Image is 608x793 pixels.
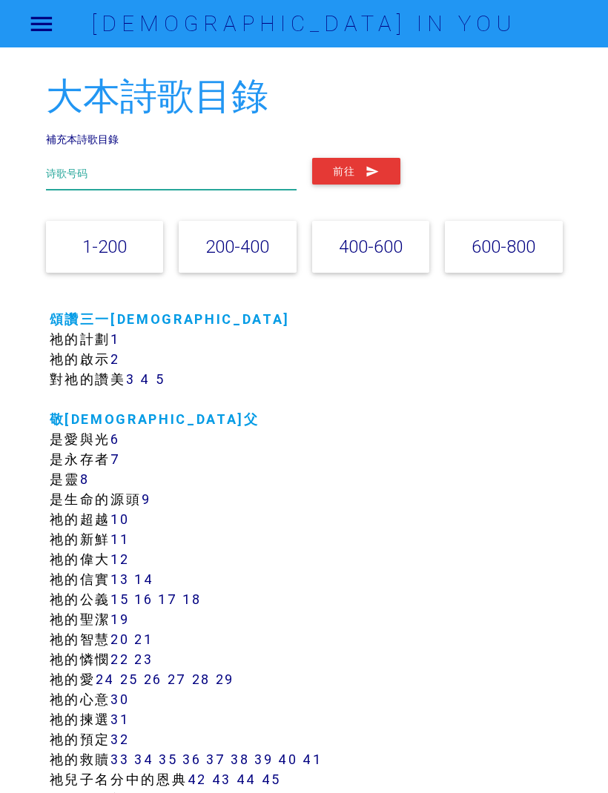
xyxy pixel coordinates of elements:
a: 29 [216,671,234,688]
a: 11 [110,531,129,548]
a: 10 [110,511,129,528]
a: 36 [182,751,201,768]
a: 3 [126,371,136,388]
a: 5 [156,371,165,388]
a: 44 [237,771,257,788]
a: 4 [140,371,151,388]
a: 31 [110,711,129,728]
a: 24 [96,671,115,688]
a: 39 [254,751,273,768]
a: 補充本詩歌目錄 [46,133,119,146]
a: 17 [158,591,177,608]
a: 34 [134,751,153,768]
a: 16 [134,591,153,608]
a: 敬[DEMOGRAPHIC_DATA]父 [50,411,260,428]
a: 400-600 [339,236,403,257]
a: 13 [110,571,129,588]
a: 8 [80,471,90,488]
a: 19 [110,611,129,628]
a: 頌讚三一[DEMOGRAPHIC_DATA] [50,311,291,328]
a: 12 [110,551,129,568]
a: 27 [168,671,187,688]
a: 200-400 [205,236,269,257]
a: 1 [110,331,120,348]
a: 15 [110,591,129,608]
a: 14 [134,571,153,588]
a: 30 [110,691,129,708]
a: 40 [278,751,297,768]
button: 前往 [312,158,400,185]
a: 38 [231,751,249,768]
a: 22 [110,651,129,668]
label: 诗歌号码 [46,166,87,182]
a: 18 [182,591,201,608]
a: 26 [144,671,162,688]
a: 600-800 [472,236,535,257]
a: 28 [192,671,211,688]
a: 25 [120,671,139,688]
a: 45 [262,771,281,788]
a: 23 [134,651,153,668]
a: 43 [212,771,231,788]
a: 42 [188,771,207,788]
iframe: Chat [545,726,597,782]
a: 20 [110,631,129,648]
a: 32 [110,731,129,748]
a: 33 [110,751,129,768]
a: 2 [110,351,120,368]
a: 35 [159,751,177,768]
a: 37 [206,751,225,768]
h2: 大本詩歌目錄 [46,76,563,117]
a: 7 [110,451,121,468]
a: 9 [142,491,151,508]
a: 1-200 [82,236,127,257]
a: 41 [303,751,322,768]
a: 21 [134,631,153,648]
a: 6 [110,431,120,448]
